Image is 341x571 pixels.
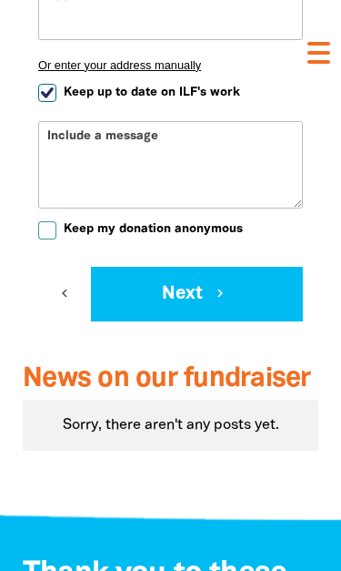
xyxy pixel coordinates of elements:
[38,221,56,240] input: Keep my donation anonymous
[38,267,91,321] button: chevron_left
[56,285,73,301] i: chevron_left
[64,84,240,101] span: Keep up to date on ILF's work
[64,220,243,238] span: Keep my donation anonymous
[212,285,228,301] i: chevron_right
[38,58,303,72] button: Or enter your address manually
[91,267,303,321] button: Next chevron_right
[23,400,318,451] div: Sorry, there aren't any posts yet.
[23,400,318,451] div: Paginated content
[23,364,318,394] h3: News on our fundraiser
[38,84,56,102] input: Keep up to date on ILF's work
